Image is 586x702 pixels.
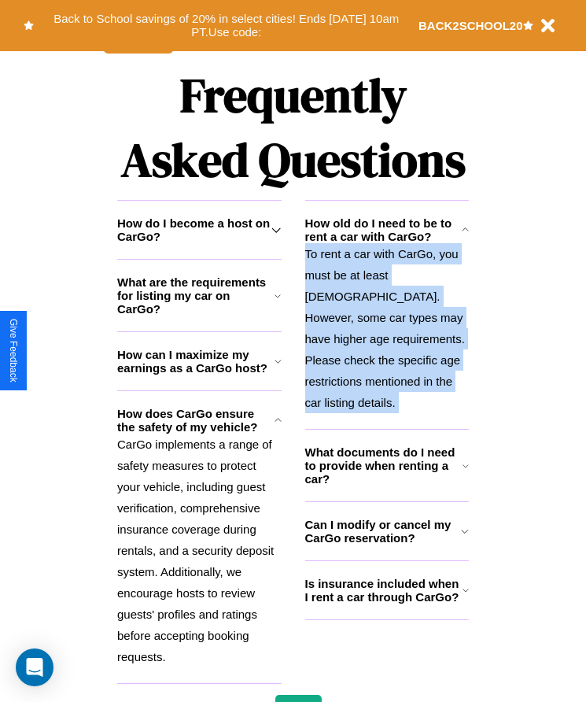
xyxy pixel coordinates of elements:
[16,648,53,686] div: Open Intercom Messenger
[8,319,19,382] div: Give Feedback
[305,577,463,604] h3: Is insurance included when I rent a car through CarGo?
[305,243,470,413] p: To rent a car with CarGo, you must be at least [DEMOGRAPHIC_DATA]. However, some car types may ha...
[117,55,469,200] h1: Frequently Asked Questions
[305,216,462,243] h3: How old do I need to be to rent a car with CarGo?
[117,407,275,434] h3: How does CarGo ensure the safety of my vehicle?
[117,348,275,375] h3: How can I maximize my earnings as a CarGo host?
[418,19,523,32] b: BACK2SCHOOL20
[117,434,282,667] p: CarGo implements a range of safety measures to protect your vehicle, including guest verification...
[305,445,463,486] h3: What documents do I need to provide when renting a car?
[34,8,418,43] button: Back to School savings of 20% in select cities! Ends [DATE] 10am PT.Use code:
[117,275,275,316] h3: What are the requirements for listing my car on CarGo?
[117,216,271,243] h3: How do I become a host on CarGo?
[305,518,462,545] h3: Can I modify or cancel my CarGo reservation?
